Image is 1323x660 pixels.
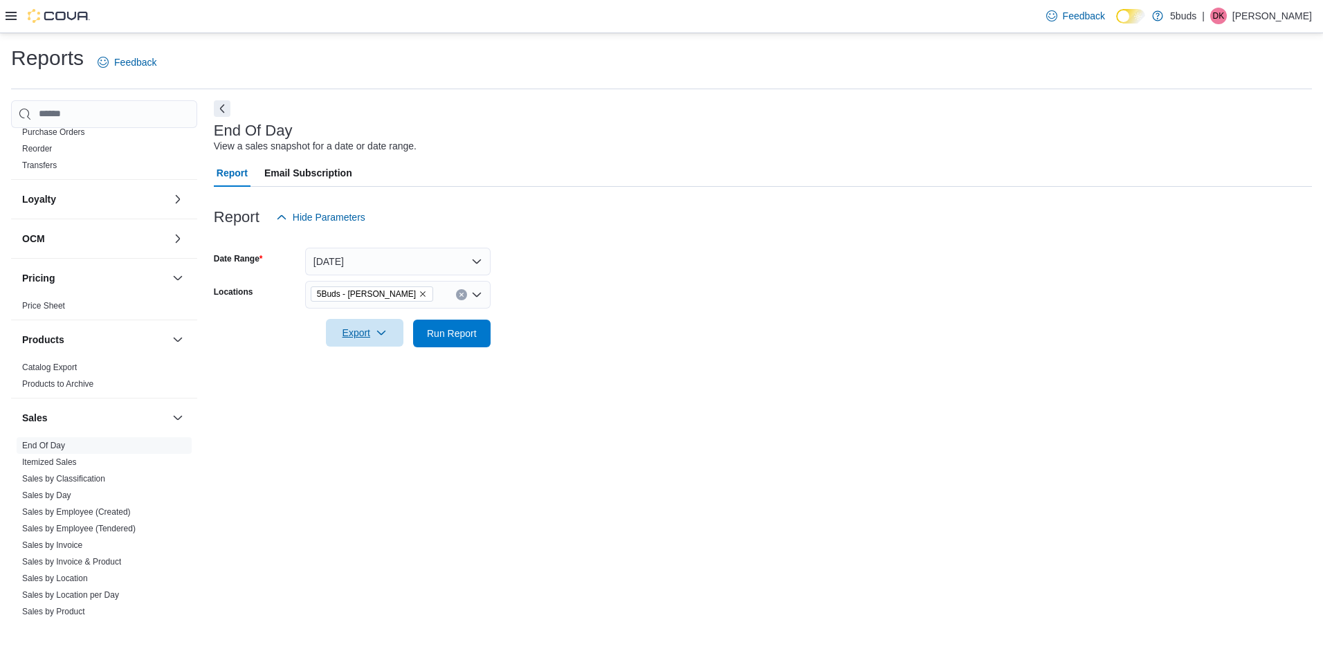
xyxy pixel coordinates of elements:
[11,297,197,320] div: Pricing
[334,319,395,347] span: Export
[22,524,136,533] a: Sales by Employee (Tendered)
[264,159,352,187] span: Email Subscription
[1210,8,1227,24] div: Devin Keenan
[317,287,416,301] span: 5Buds - [PERSON_NAME]
[271,203,371,231] button: Hide Parameters
[22,379,93,389] a: Products to Archive
[22,127,85,138] span: Purchase Orders
[1232,8,1312,24] p: [PERSON_NAME]
[217,159,248,187] span: Report
[1116,9,1145,24] input: Dark Mode
[22,457,77,468] span: Itemized Sales
[170,270,186,286] button: Pricing
[305,248,491,275] button: [DATE]
[214,286,253,297] label: Locations
[214,139,417,154] div: View a sales snapshot for a date or date range.
[22,441,65,450] a: End Of Day
[427,327,477,340] span: Run Report
[28,9,90,23] img: Cova
[22,507,131,517] a: Sales by Employee (Created)
[22,573,88,584] span: Sales by Location
[22,473,105,484] span: Sales by Classification
[22,232,167,246] button: OCM
[22,411,48,425] h3: Sales
[170,230,186,247] button: OCM
[1202,8,1205,24] p: |
[22,127,85,137] a: Purchase Orders
[293,210,365,224] span: Hide Parameters
[22,540,82,550] a: Sales by Invoice
[419,290,427,298] button: Remove 5Buds - Regina from selection in this group
[22,333,167,347] button: Products
[22,606,85,617] span: Sales by Product
[22,271,167,285] button: Pricing
[22,362,77,373] span: Catalog Export
[326,319,403,347] button: Export
[22,300,65,311] span: Price Sheet
[170,410,186,426] button: Sales
[22,271,55,285] h3: Pricing
[1063,9,1105,23] span: Feedback
[22,440,65,451] span: End Of Day
[11,44,84,72] h1: Reports
[22,491,71,500] a: Sales by Day
[1213,8,1225,24] span: DK
[214,122,293,139] h3: End Of Day
[92,48,162,76] a: Feedback
[22,160,57,171] span: Transfers
[22,192,167,206] button: Loyalty
[22,378,93,389] span: Products to Archive
[22,623,127,634] span: Sales by Product & Location
[1041,2,1111,30] a: Feedback
[22,143,52,154] span: Reorder
[22,607,85,616] a: Sales by Product
[311,286,433,302] span: 5Buds - Regina
[22,232,45,246] h3: OCM
[170,331,186,348] button: Products
[22,490,71,501] span: Sales by Day
[214,100,230,117] button: Next
[22,411,167,425] button: Sales
[413,320,491,347] button: Run Report
[22,161,57,170] a: Transfers
[456,289,467,300] button: Clear input
[22,590,119,600] a: Sales by Location per Day
[214,209,259,226] h3: Report
[22,474,105,484] a: Sales by Classification
[22,589,119,601] span: Sales by Location per Day
[22,301,65,311] a: Price Sheet
[22,457,77,467] a: Itemized Sales
[22,540,82,551] span: Sales by Invoice
[22,144,52,154] a: Reorder
[11,359,197,398] div: Products
[214,253,263,264] label: Date Range
[170,191,186,208] button: Loyalty
[22,574,88,583] a: Sales by Location
[22,556,121,567] span: Sales by Invoice & Product
[114,55,156,69] span: Feedback
[22,192,56,206] h3: Loyalty
[1170,8,1196,24] p: 5buds
[22,363,77,372] a: Catalog Export
[22,523,136,534] span: Sales by Employee (Tendered)
[22,557,121,567] a: Sales by Invoice & Product
[22,333,64,347] h3: Products
[22,506,131,517] span: Sales by Employee (Created)
[471,289,482,300] button: Open list of options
